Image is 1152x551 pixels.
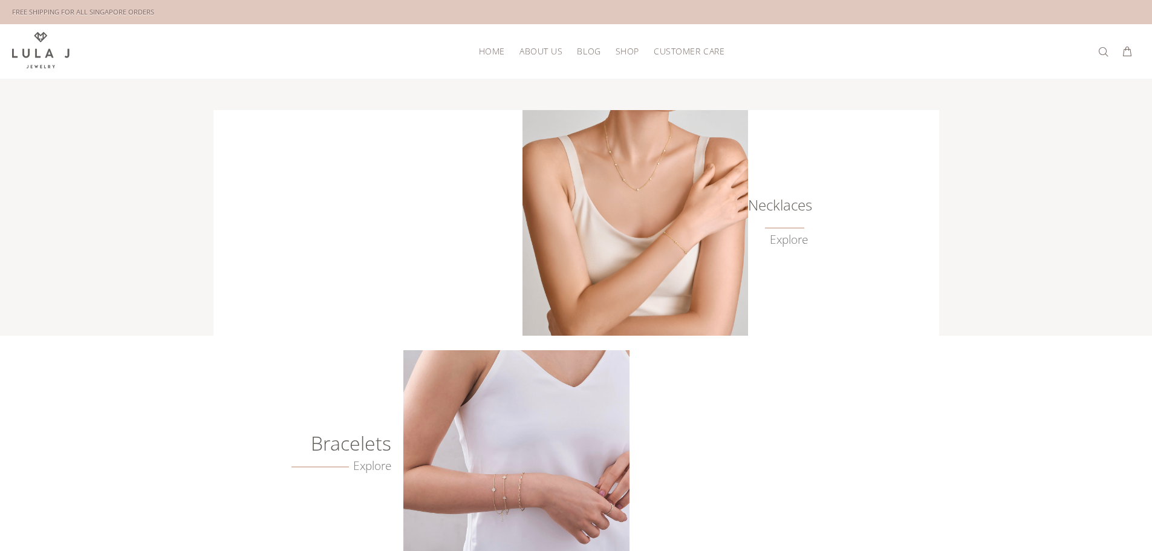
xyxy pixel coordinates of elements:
a: Customer Care [646,42,724,60]
a: Explore [291,459,392,473]
img: Lula J Gold Necklaces Collection [522,110,748,336]
span: HOME [479,47,505,56]
span: About Us [519,47,562,56]
span: Blog [577,47,600,56]
a: Shop [608,42,646,60]
a: HOME [472,42,512,60]
a: Blog [570,42,608,60]
span: Shop [616,47,639,56]
a: About Us [512,42,570,60]
a: Explore [770,233,808,247]
span: Customer Care [654,47,724,56]
h6: Bracelets [255,437,391,449]
div: FREE SHIPPING FOR ALL SINGAPORE ORDERS [12,5,154,19]
h6: Necklaces [747,199,808,211]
